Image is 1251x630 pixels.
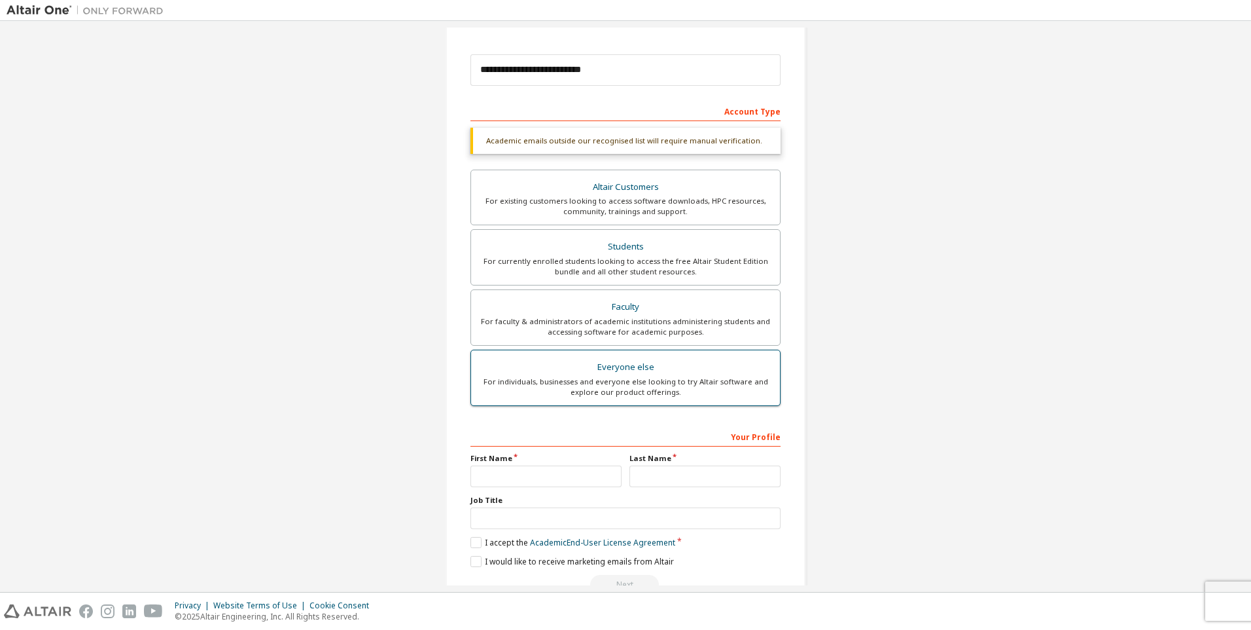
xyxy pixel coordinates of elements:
[4,604,71,618] img: altair_logo.svg
[479,298,772,316] div: Faculty
[122,604,136,618] img: linkedin.svg
[309,601,377,611] div: Cookie Consent
[175,611,377,622] p: © 2025 Altair Engineering, Inc. All Rights Reserved.
[479,377,772,398] div: For individuals, businesses and everyone else looking to try Altair software and explore our prod...
[479,316,772,337] div: For faculty & administrators of academic institutions administering students and accessing softwa...
[470,575,781,595] div: Read and acccept EULA to continue
[530,537,675,548] a: Academic End-User License Agreement
[470,128,781,154] div: Academic emails outside our recognised list will require manual verification.
[7,4,170,17] img: Altair One
[629,453,781,464] label: Last Name
[470,495,781,506] label: Job Title
[470,537,675,548] label: I accept the
[470,100,781,121] div: Account Type
[470,453,622,464] label: First Name
[144,604,163,618] img: youtube.svg
[213,601,309,611] div: Website Terms of Use
[101,604,115,618] img: instagram.svg
[470,556,674,567] label: I would like to receive marketing emails from Altair
[470,426,781,447] div: Your Profile
[479,196,772,217] div: For existing customers looking to access software downloads, HPC resources, community, trainings ...
[479,238,772,256] div: Students
[175,601,213,611] div: Privacy
[79,604,93,618] img: facebook.svg
[479,256,772,277] div: For currently enrolled students looking to access the free Altair Student Edition bundle and all ...
[479,358,772,377] div: Everyone else
[479,178,772,196] div: Altair Customers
